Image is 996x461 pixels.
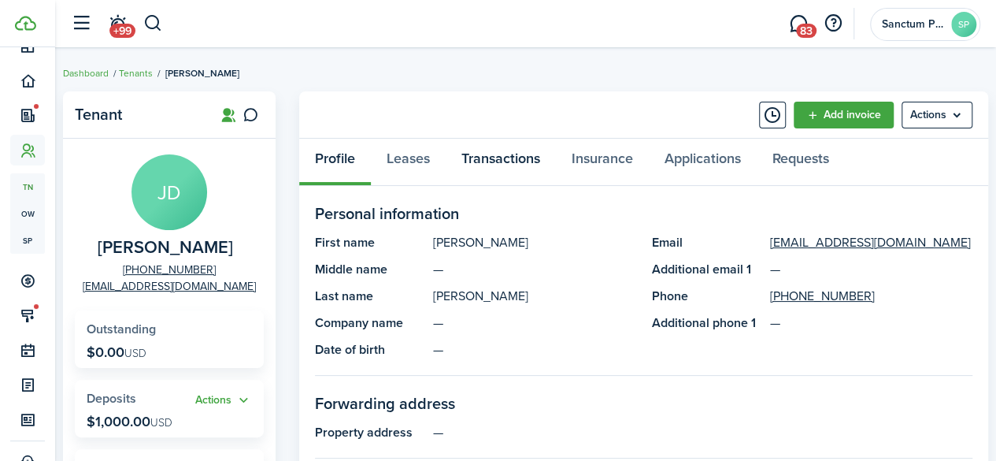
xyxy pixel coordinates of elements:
a: Add invoice [794,102,894,128]
a: Applications [649,139,757,186]
panel-main-description: — [433,314,636,333]
button: Open resource center [820,10,846,37]
a: ow [10,200,45,227]
span: 83 [796,24,816,38]
a: Leases [371,139,446,186]
p: $1,000.00 [87,414,172,429]
panel-main-title: Middle name [315,260,425,279]
a: tn [10,173,45,200]
panel-main-title: First name [315,233,425,252]
a: [EMAIL_ADDRESS][DOMAIN_NAME] [770,233,971,252]
a: [PHONE_NUMBER] [123,262,216,278]
panel-main-description: — [433,340,636,359]
panel-main-title: Phone [652,287,762,306]
button: Search [143,10,163,37]
panel-main-title: Additional email 1 [652,260,762,279]
span: USD [124,345,146,362]
a: [PHONE_NUMBER] [770,287,875,306]
p: $0.00 [87,344,146,360]
panel-main-description: [PERSON_NAME] [433,287,636,306]
avatar-text: JD [131,154,207,230]
a: Notifications [102,4,132,44]
a: Insurance [556,139,649,186]
span: USD [150,415,172,431]
panel-main-title: Last name [315,287,425,306]
span: [PERSON_NAME] [165,66,239,80]
panel-main-section-title: Personal information [315,202,972,225]
panel-main-description: — [433,423,972,442]
panel-main-description: — [433,260,636,279]
img: TenantCloud [15,16,36,31]
panel-main-title: Email [652,233,762,252]
a: [EMAIL_ADDRESS][DOMAIN_NAME] [83,278,256,295]
span: +99 [109,24,135,38]
button: Open menu [195,392,252,410]
a: Tenants [119,66,153,80]
span: Deposits [87,389,136,407]
a: Dashboard [63,66,109,80]
a: Transactions [446,139,556,186]
a: Messaging [783,4,813,44]
button: Open sidebar [66,9,96,39]
span: Sanctum Property Management [882,19,945,30]
button: Actions [195,392,252,410]
span: Jeffrie Davis [98,238,233,258]
button: Timeline [759,102,786,128]
panel-main-title: Date of birth [315,340,425,359]
panel-main-title: Additional phone 1 [652,314,762,333]
menu-btn: Actions [902,102,972,128]
a: sp [10,227,45,254]
panel-main-description: [PERSON_NAME] [433,233,636,252]
a: Requests [757,139,845,186]
span: Outstanding [87,320,156,338]
panel-main-title: Tenant [75,106,201,124]
panel-main-title: Property address [315,423,425,442]
panel-main-section-title: Forwarding address [315,392,972,415]
button: Open menu [902,102,972,128]
avatar-text: SP [951,12,976,37]
panel-main-title: Company name [315,314,425,333]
